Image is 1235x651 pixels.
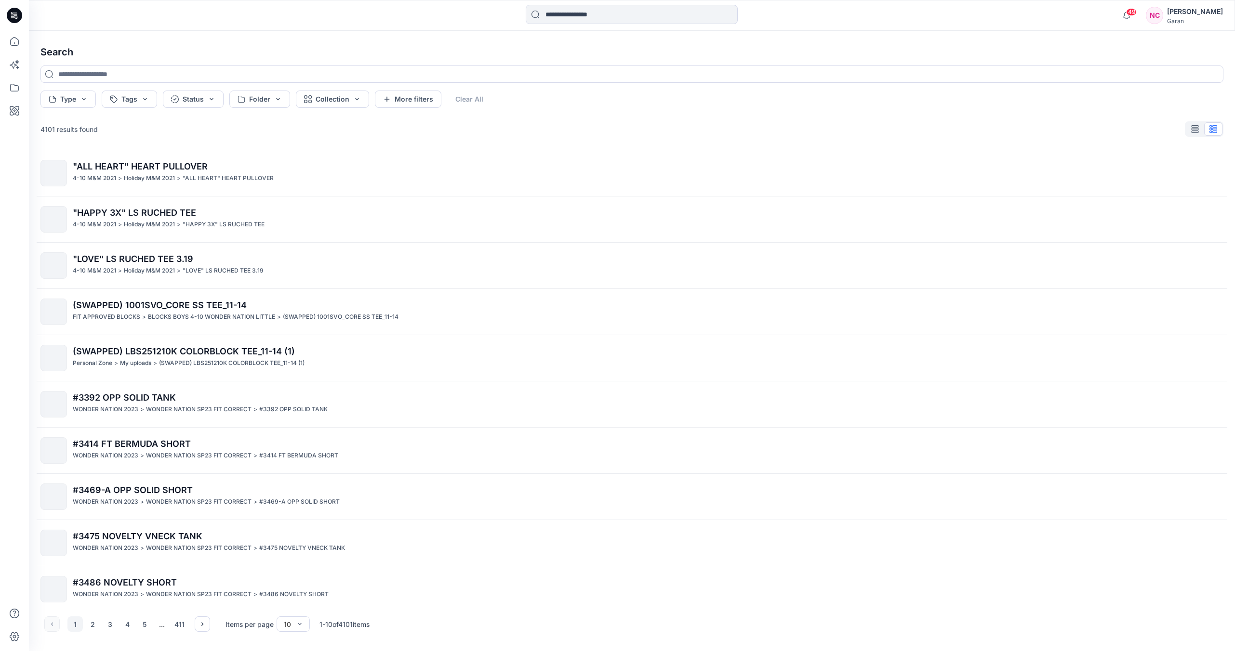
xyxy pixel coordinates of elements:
p: "HAPPY 3X" LS RUCHED TEE [183,220,265,230]
h4: Search [33,39,1231,65]
p: > [253,497,257,507]
p: Holiday M&M 2021 [124,220,175,230]
p: Holiday M&M 2021 [124,266,175,276]
p: WONDER NATION 2023 [73,543,138,553]
span: "HAPPY 3X" LS RUCHED TEE [73,208,196,218]
p: > [118,173,122,183]
div: 10 [284,619,291,629]
p: > [177,173,181,183]
p: WONDER NATION 2023 [73,404,138,415]
p: Holiday M&M 2021 [124,173,175,183]
p: #3392 OPP SOLID TANK [259,404,328,415]
a: "ALL HEART" HEART PULLOVER4-10 M&M 2021>Holiday M&M 2021>"ALL HEART" HEART PULLOVER [35,154,1229,192]
a: #3486 NOVELTY SHORTWONDER NATION 2023>WONDER NATION SP23 FIT CORRECT>#3486 NOVELTY SHORT [35,570,1229,608]
span: (SWAPPED) 1001SVO_CORE SS TEE_11-14 [73,300,247,310]
span: #3392 OPP SOLID TANK [73,392,176,403]
a: "HAPPY 3X" LS RUCHED TEE4-10 M&M 2021>Holiday M&M 2021>"HAPPY 3X" LS RUCHED TEE [35,200,1229,238]
p: > [140,451,144,461]
p: > [114,358,118,368]
p: Personal Zone [73,358,112,368]
a: #3469-A OPP SOLID SHORTWONDER NATION 2023>WONDER NATION SP23 FIT CORRECT>#3469-A OPP SOLID SHORT [35,478,1229,516]
p: 4-10 M&M 2021 [73,173,116,183]
p: BLOCKS BOYS 4-10 WONDER NATION LITTLE [148,312,275,322]
p: 4101 results found [40,124,98,134]
button: Folder [229,91,290,108]
p: (SWAPPED) 1001SVO_CORE SS TEE_11-14 [283,312,398,322]
p: #3486 NOVELTY SHORT [259,589,329,599]
span: #3414 FT BERMUDA SHORT [73,439,191,449]
p: > [140,589,144,599]
button: Type [40,91,96,108]
button: 4 [120,616,135,632]
p: WONDER NATION 2023 [73,451,138,461]
button: 2 [85,616,100,632]
p: > [253,451,257,461]
p: WONDER NATION SP23 FIT CORRECT [146,404,252,415]
button: 1 [67,616,83,632]
p: > [253,589,257,599]
button: Status [163,91,224,108]
p: > [177,266,181,276]
p: Items per page [226,619,274,629]
p: 4-10 M&M 2021 [73,220,116,230]
p: > [142,312,146,322]
p: #3475 NOVELTY VNECK TANK [259,543,345,553]
a: #3414 FT BERMUDA SHORTWONDER NATION 2023>WONDER NATION SP23 FIT CORRECT>#3414 FT BERMUDA SHORT [35,431,1229,469]
p: My uploads [120,358,151,368]
p: > [177,220,181,230]
a: "LOVE" LS RUCHED TEE 3.194-10 M&M 2021>Holiday M&M 2021>"LOVE" LS RUCHED TEE 3.19 [35,247,1229,285]
span: #3475 NOVELTY VNECK TANK [73,531,202,541]
p: "LOVE" LS RUCHED TEE 3.19 [183,266,264,276]
p: > [253,404,257,415]
span: "LOVE" LS RUCHED TEE 3.19 [73,254,193,264]
p: > [153,358,157,368]
span: #3486 NOVELTY SHORT [73,577,177,587]
p: (SWAPPED) LBS251210K COLORBLOCK TEE_11-14 (1) [159,358,305,368]
p: WONDER NATION 2023 [73,589,138,599]
p: > [118,266,122,276]
p: WONDER NATION 2023 [73,497,138,507]
div: NC [1146,7,1163,24]
p: > [140,497,144,507]
div: ... [154,616,170,632]
p: > [253,543,257,553]
a: (SWAPPED) 1001SVO_CORE SS TEE_11-14FIT APPROVED BLOCKS>BLOCKS BOYS 4-10 WONDER NATION LITTLE>(SWA... [35,293,1229,331]
p: > [277,312,281,322]
p: 4-10 M&M 2021 [73,266,116,276]
span: (SWAPPED) LBS251210K COLORBLOCK TEE_11-14 (1) [73,346,295,356]
div: Garan [1167,17,1223,25]
p: #3469-A OPP SOLID SHORT [259,497,340,507]
p: > [140,543,144,553]
button: Tags [102,91,157,108]
p: #3414 FT BERMUDA SHORT [259,451,338,461]
p: "ALL HEART" HEART PULLOVER [183,173,274,183]
div: [PERSON_NAME] [1167,6,1223,17]
p: WONDER NATION SP23 FIT CORRECT [146,497,252,507]
p: > [118,220,122,230]
button: More filters [375,91,441,108]
span: 49 [1126,8,1137,16]
span: "ALL HEART" HEART PULLOVER [73,161,208,171]
p: > [140,404,144,415]
a: #3392 OPP SOLID TANKWONDER NATION 2023>WONDER NATION SP23 FIT CORRECT>#3392 OPP SOLID TANK [35,385,1229,423]
span: #3469-A OPP SOLID SHORT [73,485,193,495]
p: WONDER NATION SP23 FIT CORRECT [146,451,252,461]
button: Collection [296,91,369,108]
p: 1 - 10 of 4101 items [319,619,370,629]
button: 3 [102,616,118,632]
button: 411 [172,616,187,632]
a: #3475 NOVELTY VNECK TANKWONDER NATION 2023>WONDER NATION SP23 FIT CORRECT>#3475 NOVELTY VNECK TANK [35,524,1229,562]
button: 5 [137,616,152,632]
p: FIT APPROVED BLOCKS [73,312,140,322]
p: WONDER NATION SP23 FIT CORRECT [146,543,252,553]
a: (SWAPPED) LBS251210K COLORBLOCK TEE_11-14 (1)Personal Zone>My uploads>(SWAPPED) LBS251210K COLORB... [35,339,1229,377]
p: WONDER NATION SP23 FIT CORRECT [146,589,252,599]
